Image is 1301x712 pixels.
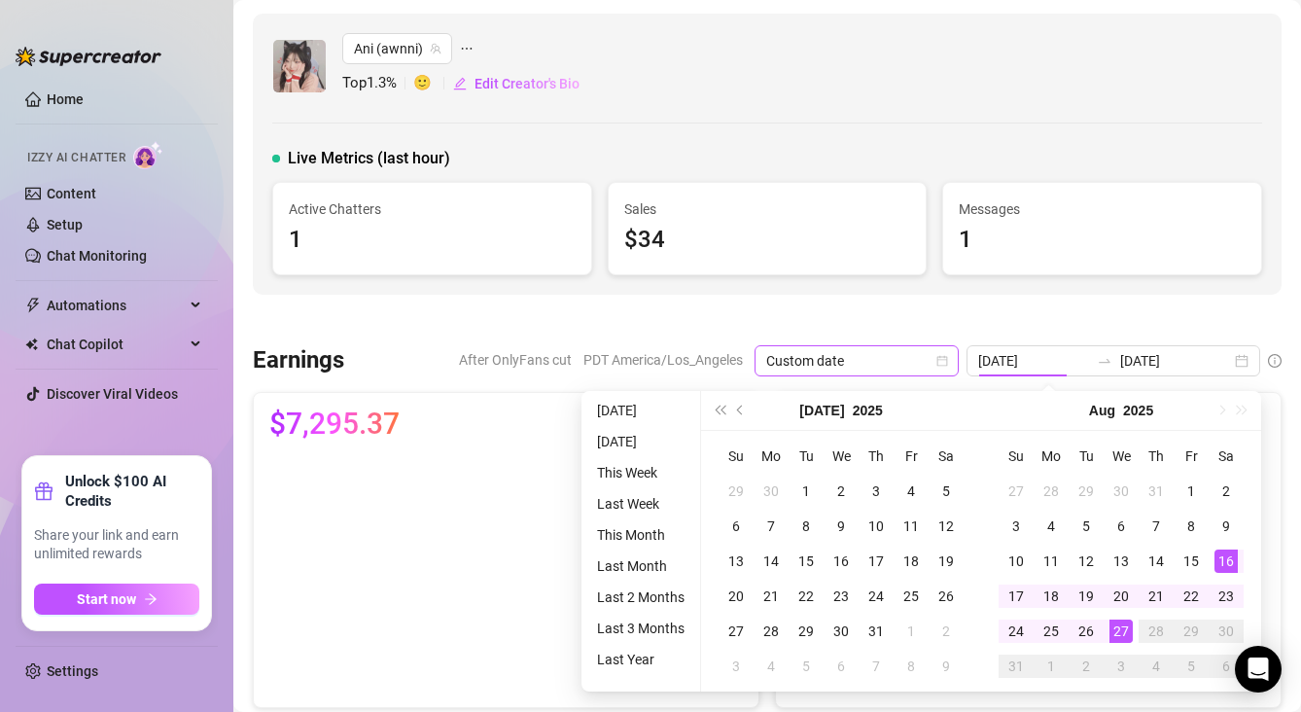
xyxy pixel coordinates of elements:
[894,579,929,614] td: 2025-07-25
[25,298,41,313] span: thunderbolt
[1109,585,1133,608] div: 20
[1069,579,1104,614] td: 2025-08-19
[1139,474,1174,509] td: 2025-07-31
[1109,480,1133,503] div: 30
[1214,480,1238,503] div: 2
[25,338,38,351] img: Chat Copilot
[929,614,964,649] td: 2025-08-02
[899,550,923,573] div: 18
[978,350,1089,372] input: Start date
[583,345,743,374] span: PDT America/Los_Angeles
[829,515,853,538] div: 9
[1139,649,1174,684] td: 2025-09-04
[794,655,818,678] div: 5
[853,391,883,430] button: Choose a year
[289,198,576,220] span: Active Chatters
[894,474,929,509] td: 2025-07-04
[1074,480,1098,503] div: 29
[824,579,859,614] td: 2025-07-23
[929,509,964,544] td: 2025-07-12
[589,461,692,484] li: This Week
[1074,585,1098,608] div: 19
[1069,474,1104,509] td: 2025-07-29
[754,579,789,614] td: 2025-07-21
[794,515,818,538] div: 8
[589,430,692,453] li: [DATE]
[1069,649,1104,684] td: 2025-09-02
[859,509,894,544] td: 2025-07-10
[1097,353,1112,369] span: to
[589,648,692,671] li: Last Year
[47,248,147,264] a: Chat Monitoring
[1209,509,1244,544] td: 2025-08-09
[1109,655,1133,678] div: 3
[899,480,923,503] div: 4
[1004,620,1028,643] div: 24
[999,474,1034,509] td: 2025-07-27
[1004,515,1028,538] div: 3
[1139,614,1174,649] td: 2025-08-28
[624,222,911,259] div: $34
[34,584,199,615] button: Start nowarrow-right
[829,480,853,503] div: 2
[1174,474,1209,509] td: 2025-08-01
[589,523,692,547] li: This Month
[1039,515,1063,538] div: 4
[1104,474,1139,509] td: 2025-07-30
[1179,585,1203,608] div: 22
[1139,509,1174,544] td: 2025-08-07
[1104,649,1139,684] td: 2025-09-03
[759,550,783,573] div: 14
[1004,480,1028,503] div: 27
[1004,550,1028,573] div: 10
[453,77,467,90] span: edit
[789,439,824,474] th: Tu
[754,509,789,544] td: 2025-07-07
[719,474,754,509] td: 2025-06-29
[899,515,923,538] div: 11
[1174,509,1209,544] td: 2025-08-08
[1074,550,1098,573] div: 12
[1139,439,1174,474] th: Th
[47,329,185,360] span: Chat Copilot
[1174,439,1209,474] th: Fr
[1069,439,1104,474] th: Tu
[730,391,752,430] button: Previous month (PageUp)
[789,544,824,579] td: 2025-07-15
[1039,585,1063,608] div: 18
[1004,655,1028,678] div: 31
[864,515,888,538] div: 10
[1209,649,1244,684] td: 2025-09-06
[766,346,947,375] span: Custom date
[824,649,859,684] td: 2025-08-06
[430,43,441,54] span: team
[929,544,964,579] td: 2025-07-19
[719,579,754,614] td: 2025-07-20
[452,68,580,99] button: Edit Creator's Bio
[1144,620,1168,643] div: 28
[859,439,894,474] th: Th
[794,585,818,608] div: 22
[1214,655,1238,678] div: 6
[899,655,923,678] div: 8
[959,198,1246,220] span: Messages
[47,386,178,402] a: Discover Viral Videos
[1209,544,1244,579] td: 2025-08-16
[929,474,964,509] td: 2025-07-05
[589,617,692,640] li: Last 3 Months
[1004,585,1028,608] div: 17
[133,141,163,169] img: AI Chatter
[144,592,158,606] span: arrow-right
[1104,614,1139,649] td: 2025-08-27
[929,579,964,614] td: 2025-07-26
[77,591,136,607] span: Start now
[1214,585,1238,608] div: 23
[934,550,958,573] div: 19
[1069,544,1104,579] td: 2025-08-12
[894,509,929,544] td: 2025-07-11
[829,620,853,643] div: 30
[1034,509,1069,544] td: 2025-08-04
[65,472,199,511] strong: Unlock $100 AI Credits
[829,550,853,573] div: 16
[759,620,783,643] div: 28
